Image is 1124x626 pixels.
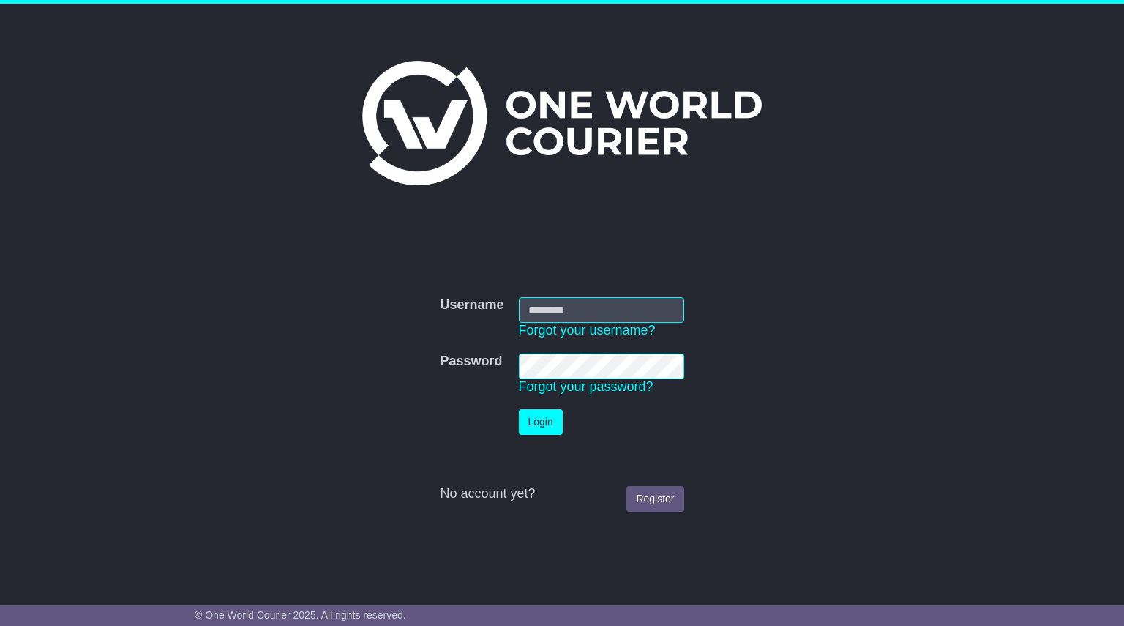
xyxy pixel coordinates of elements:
[440,297,503,313] label: Username
[626,486,683,512] a: Register
[362,61,762,185] img: One World
[195,609,406,621] span: © One World Courier 2025. All rights reserved.
[440,354,502,370] label: Password
[440,486,683,502] div: No account yet?
[519,379,653,394] a: Forgot your password?
[519,323,656,338] a: Forgot your username?
[519,409,563,435] button: Login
